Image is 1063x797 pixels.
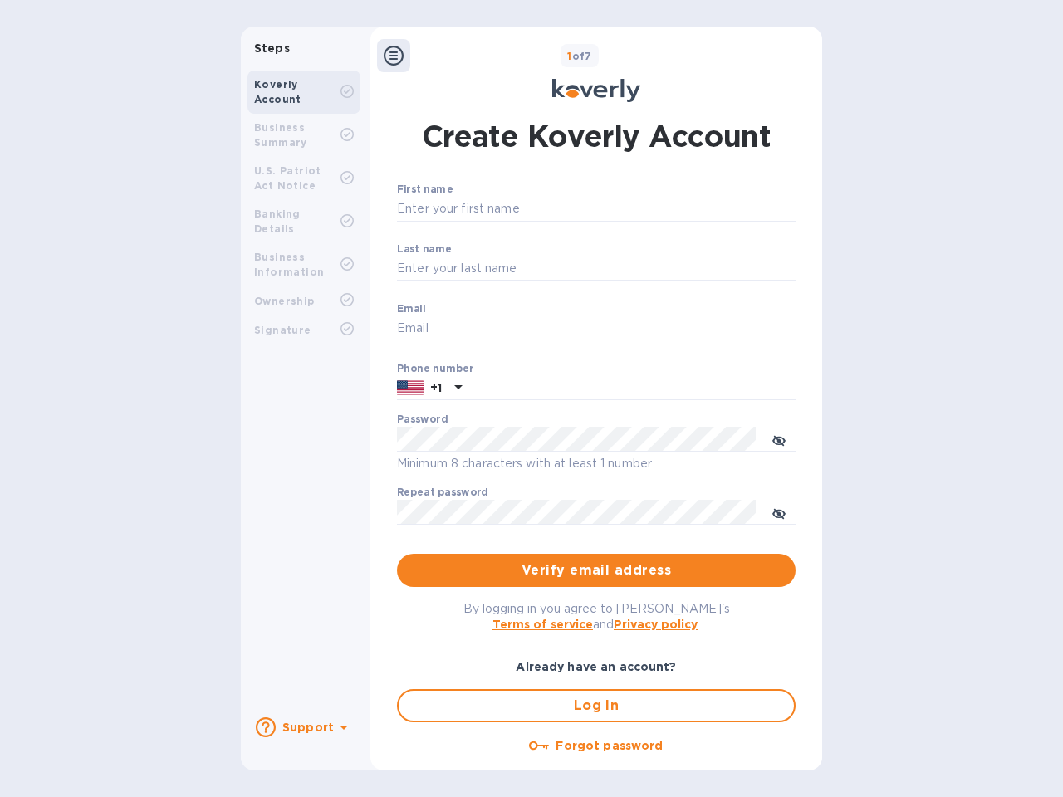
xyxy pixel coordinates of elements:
[397,454,796,473] p: Minimum 8 characters with at least 1 number
[492,618,593,631] a: Terms of service
[254,251,324,278] b: Business Information
[567,50,571,62] span: 1
[463,602,730,631] span: By logging in you agree to [PERSON_NAME]'s and .
[430,379,442,396] p: +1
[410,560,782,580] span: Verify email address
[254,78,301,105] b: Koverly Account
[397,244,452,254] label: Last name
[516,660,676,673] b: Already have an account?
[397,316,796,341] input: Email
[254,42,290,55] b: Steps
[254,208,301,235] b: Banking Details
[254,121,307,149] b: Business Summary
[397,488,488,498] label: Repeat password
[254,295,315,307] b: Ownership
[412,696,781,716] span: Log in
[762,496,796,529] button: toggle password visibility
[397,257,796,281] input: Enter your last name
[397,185,453,195] label: First name
[397,415,448,425] label: Password
[397,379,424,397] img: US
[397,304,426,314] label: Email
[567,50,592,62] b: of 7
[762,423,796,456] button: toggle password visibility
[422,115,772,157] h1: Create Koverly Account
[556,739,663,752] u: Forgot password
[397,554,796,587] button: Verify email address
[254,164,321,192] b: U.S. Patriot Act Notice
[614,618,698,631] a: Privacy policy
[397,364,473,374] label: Phone number
[282,721,334,734] b: Support
[397,197,796,222] input: Enter your first name
[254,324,311,336] b: Signature
[397,689,796,722] button: Log in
